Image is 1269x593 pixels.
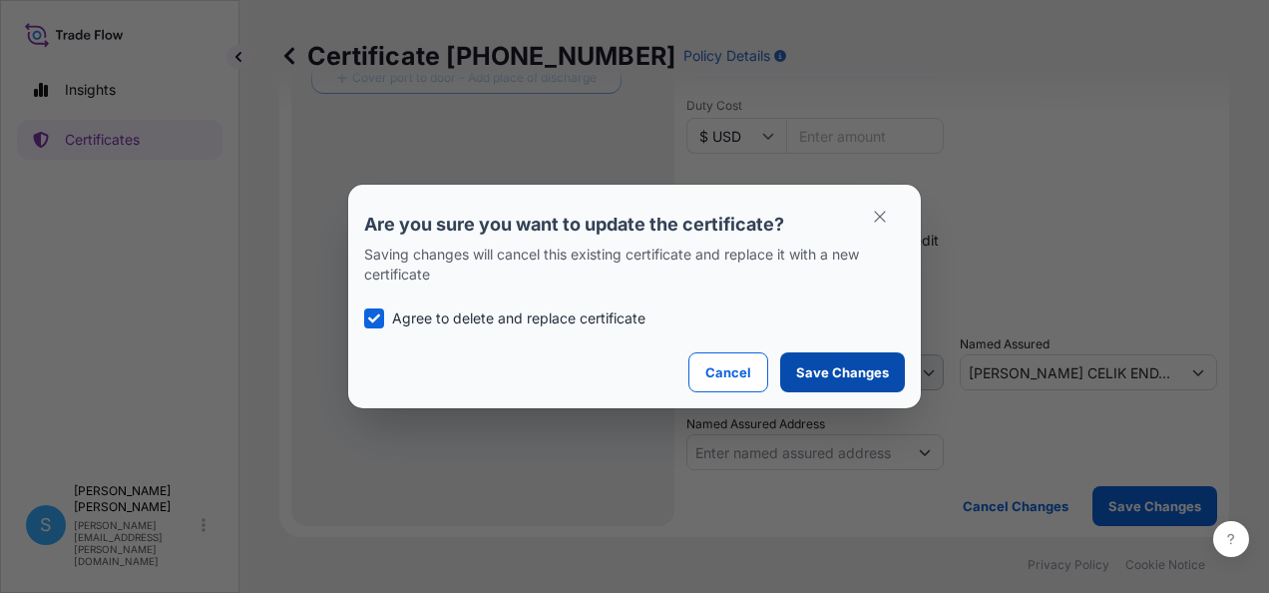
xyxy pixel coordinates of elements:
[392,308,645,328] p: Agree to delete and replace certificate
[796,362,889,382] p: Save Changes
[688,352,768,392] button: Cancel
[780,352,905,392] button: Save Changes
[364,245,905,285] p: Saving changes will cancel this existing certificate and replace it with a new certificate
[705,362,751,382] p: Cancel
[364,213,905,237] p: Are you sure you want to update the certificate?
